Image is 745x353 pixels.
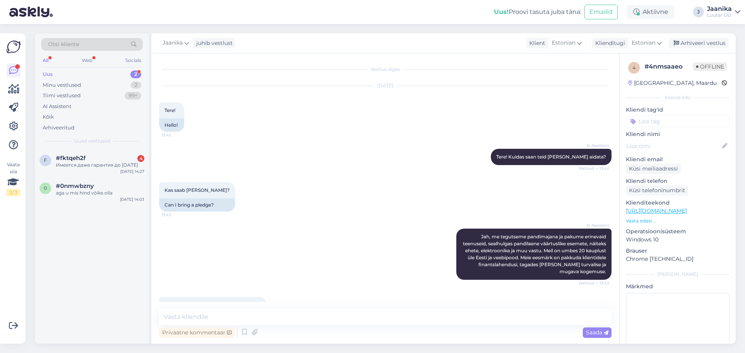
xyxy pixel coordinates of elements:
[579,280,609,286] span: Nähtud ✓ 13:43
[161,132,191,138] span: 13:42
[496,154,606,160] span: Tere! Kuidas saan teid [PERSON_NAME] aidata?
[137,155,144,162] div: 4
[626,207,687,214] a: [URL][DOMAIN_NAME]
[6,161,20,196] div: Vaata siia
[626,227,729,236] p: Operatsioonisüsteem
[165,107,175,113] span: Tere!
[628,79,717,87] div: [GEOGRAPHIC_DATA], Maardu
[43,71,53,78] div: Uus
[124,55,143,65] div: Socials
[74,138,110,145] span: Uued vestlused
[580,143,609,148] span: AI Assistent
[494,8,509,15] b: Uus!
[592,39,625,47] div: Klienditugi
[165,187,230,193] span: Kas saab [PERSON_NAME]?
[693,7,704,17] div: J
[43,92,81,100] div: Tiimi vestlused
[48,40,79,48] span: Otsi kliente
[584,5,618,19] button: Emailid
[626,115,729,127] input: Lisa tag
[626,185,688,196] div: Küsi telefoninumbrit
[44,185,47,191] span: 0
[163,39,183,47] span: Jaanika
[626,255,729,263] p: Chrome [TECHNICAL_ID]
[552,39,575,47] span: Estonian
[626,177,729,185] p: Kliendi telefon
[161,212,191,218] span: 13:43
[626,271,729,278] div: [PERSON_NAME]
[43,81,81,89] div: Minu vestlused
[586,329,608,336] span: Saada
[494,7,581,17] div: Proovi tasuta juba täna:
[43,103,71,110] div: AI Assistent
[626,236,729,244] p: Windows 10
[159,66,612,73] div: Vestlus algas
[6,40,21,54] img: Askly Logo
[6,189,20,196] div: 2 / 3
[131,81,141,89] div: 2
[626,282,729,291] p: Märkmed
[669,38,729,48] div: Arhiveeri vestlus
[580,222,609,228] span: AI Assistent
[626,155,729,164] p: Kliendi email
[626,130,729,138] p: Kliendi nimi
[627,5,674,19] div: Aktiivne
[44,157,47,163] span: f
[125,92,141,100] div: 99+
[632,65,636,71] span: 4
[626,199,729,207] p: Klienditeekond
[159,327,235,338] div: Privaatne kommentaar
[130,71,141,78] div: 2
[579,165,609,171] span: Nähtud ✓ 13:42
[632,39,655,47] span: Estonian
[463,234,607,274] span: Jah, me tegutseme pandimajana ja pakume erinevaid teenuseid, sealhulgas pandilaene väärtuslike es...
[80,55,94,65] div: Web
[626,247,729,255] p: Brauser
[56,183,94,189] span: #0nmwbzny
[193,39,233,47] div: juhib vestlust
[626,217,729,224] p: Vaata edasi ...
[626,164,681,174] div: Küsi meiliaadressi
[56,155,86,162] span: #fktqeh2f
[120,169,144,174] div: [DATE] 14:27
[43,124,74,132] div: Arhiveeritud
[707,6,740,18] a: JaanikaLuutar OÜ
[693,62,727,71] span: Offline
[41,55,50,65] div: All
[56,189,144,196] div: aga u mis hind võiks olla
[526,39,545,47] div: Klient
[159,198,235,212] div: Can I bring a pledge?
[120,196,144,202] div: [DATE] 14:03
[56,162,144,169] div: Имеется даже гарантия до [DATE]
[707,12,732,18] div: Luutar OÜ
[626,106,729,114] p: Kliendi tag'id
[159,119,184,132] div: Hello!
[159,82,612,89] div: [DATE]
[707,6,732,12] div: Jaanika
[43,113,54,121] div: Kõik
[626,94,729,101] div: Kliendi info
[645,62,693,71] div: # 4nmsaaeo
[626,142,721,150] input: Lisa nimi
